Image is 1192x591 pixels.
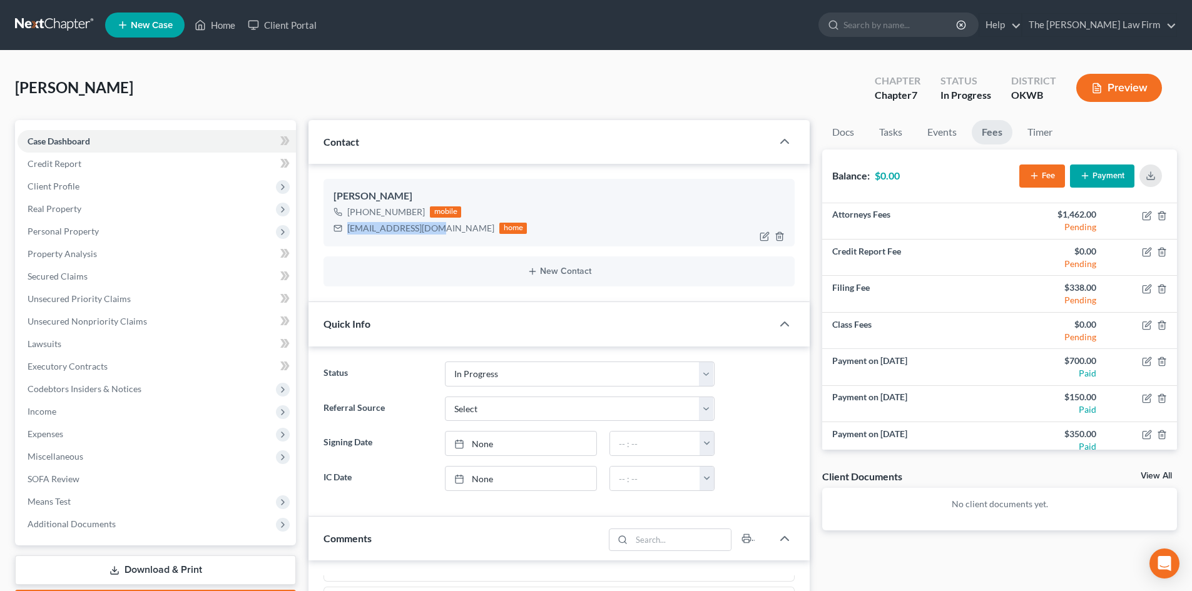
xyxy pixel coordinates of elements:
[28,316,147,326] span: Unsecured Nonpriority Claims
[28,428,63,439] span: Expenses
[317,361,438,386] label: Status
[334,266,785,276] button: New Contact
[18,468,296,490] a: SOFA Review
[822,470,902,483] div: Client Documents
[1010,355,1096,367] div: $700.00
[940,88,991,103] div: In Progress
[1141,472,1172,480] a: View All
[822,203,999,240] td: Attorneys Fees
[18,130,296,153] a: Case Dashboard
[499,223,527,234] div: home
[28,338,61,349] span: Lawsuits
[822,385,999,422] td: Payment on [DATE]
[1076,74,1162,102] button: Preview
[18,243,296,265] a: Property Analysis
[347,206,425,218] div: [PHONE_NUMBER]
[28,203,81,214] span: Real Property
[875,74,920,88] div: Chapter
[317,397,438,422] label: Referral Source
[822,276,999,312] td: Filing Fee
[610,432,700,455] input: -- : --
[18,333,296,355] a: Lawsuits
[1149,548,1179,578] div: Open Intercom Messenger
[188,14,242,36] a: Home
[917,120,967,144] a: Events
[15,555,296,585] a: Download & Print
[822,120,864,144] a: Docs
[972,120,1012,144] a: Fees
[610,467,700,490] input: -- : --
[334,189,785,204] div: [PERSON_NAME]
[1010,367,1096,380] div: Paid
[28,136,90,146] span: Case Dashboard
[832,498,1167,510] p: No client documents yet.
[323,532,372,544] span: Comments
[28,293,131,304] span: Unsecured Priority Claims
[131,21,173,30] span: New Case
[28,383,141,394] span: Codebtors Insiders & Notices
[28,518,116,529] span: Additional Documents
[843,13,958,36] input: Search by name...
[1010,208,1096,221] div: $1,462.00
[1022,14,1176,36] a: The [PERSON_NAME] Law Firm
[1010,221,1096,233] div: Pending
[28,226,99,236] span: Personal Property
[28,361,108,371] span: Executory Contracts
[869,120,912,144] a: Tasks
[28,271,88,281] span: Secured Claims
[18,153,296,175] a: Credit Report
[822,422,999,458] td: Payment on [DATE]
[1010,331,1096,343] div: Pending
[28,473,79,484] span: SOFA Review
[446,467,596,490] a: None
[1010,258,1096,270] div: Pending
[430,206,461,218] div: mobile
[1017,120,1062,144] a: Timer
[822,240,999,276] td: Credit Report Fee
[1010,428,1096,440] div: $350.00
[28,496,71,507] span: Means Test
[1010,294,1096,306] div: Pending
[15,78,133,96] span: [PERSON_NAME]
[446,432,596,455] a: None
[632,529,731,550] input: Search...
[1010,245,1096,258] div: $0.00
[28,451,83,462] span: Miscellaneous
[822,349,999,385] td: Payment on [DATE]
[979,14,1021,36] a: Help
[28,158,81,169] span: Credit Report
[28,181,79,191] span: Client Profile
[1010,281,1096,294] div: $338.00
[28,406,56,417] span: Income
[317,466,438,491] label: IC Date
[323,318,370,330] span: Quick Info
[28,248,97,259] span: Property Analysis
[18,265,296,288] a: Secured Claims
[875,88,920,103] div: Chapter
[1019,164,1065,188] button: Fee
[18,355,296,378] a: Executory Contracts
[912,89,917,101] span: 7
[323,136,359,148] span: Contact
[18,310,296,333] a: Unsecured Nonpriority Claims
[1070,164,1134,188] button: Payment
[242,14,323,36] a: Client Portal
[832,169,870,181] strong: Balance:
[347,222,494,235] div: [EMAIL_ADDRESS][DOMAIN_NAME]
[317,431,438,456] label: Signing Date
[822,312,999,348] td: Class Fees
[1010,391,1096,403] div: $150.00
[1011,88,1056,103] div: OKWB
[18,288,296,310] a: Unsecured Priority Claims
[1010,318,1096,331] div: $0.00
[875,169,900,181] strong: $0.00
[940,74,991,88] div: Status
[1010,440,1096,453] div: Paid
[1011,74,1056,88] div: District
[1010,403,1096,416] div: Paid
